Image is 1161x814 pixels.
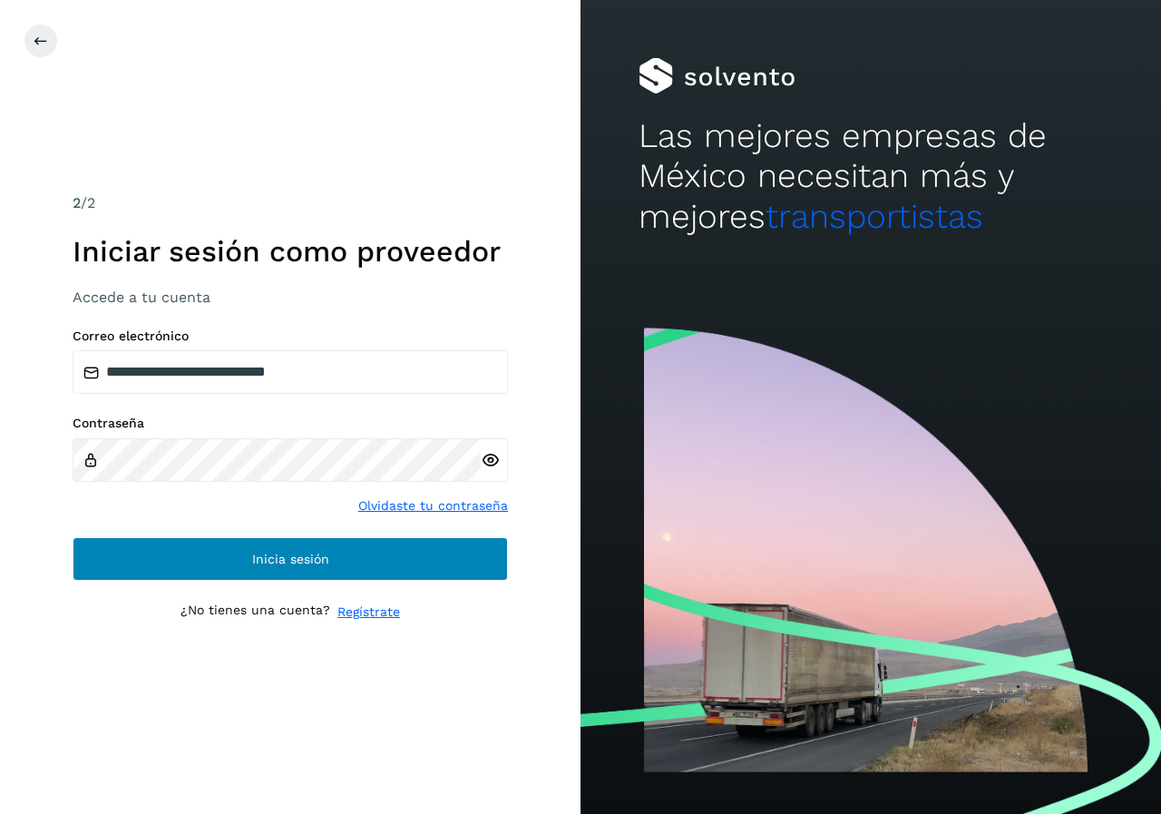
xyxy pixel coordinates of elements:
[73,234,508,269] h1: Iniciar sesión como proveedor
[73,537,508,581] button: Inicia sesión
[73,329,508,344] label: Correo electrónico
[639,116,1103,237] h2: Las mejores empresas de México necesitan más y mejores
[358,496,508,515] a: Olvidaste tu contraseña
[337,603,400,622] a: Regístrate
[73,289,508,306] h3: Accede a tu cuenta
[73,194,81,211] span: 2
[252,553,329,565] span: Inicia sesión
[73,416,508,431] label: Contraseña
[766,197,983,236] span: transportistas
[73,192,508,214] div: /2
[180,603,330,622] p: ¿No tienes una cuenta?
